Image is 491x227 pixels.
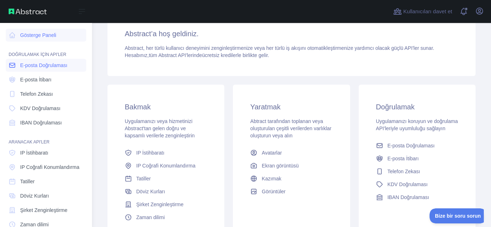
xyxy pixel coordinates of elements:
[247,185,335,198] a: Görüntüler
[9,139,50,145] font: ARANACAK API'LER
[122,185,210,198] a: Döviz Kurları
[6,116,86,129] a: IBAN Doğrulaması
[20,207,68,213] font: Şirket Zenginleştirme
[6,88,86,100] a: Telefon Zekası
[247,159,335,172] a: Ekran görüntüsü
[6,146,86,159] a: IP İstihbaratı
[6,175,86,188] a: Tatiller
[6,204,86,217] a: Şirket Zenginleştirme
[20,164,79,170] font: IP Coğrafi Konumlandırma
[6,73,86,86] a: E-posta İtibarı
[149,52,202,58] font: tüm Abstract API'lerinde
[387,169,420,174] font: Telefon Zekası
[136,176,151,181] font: Tatiller
[20,62,68,68] font: E-posta Doğrulaması
[387,194,429,200] font: IBAN Doğrulaması
[387,156,419,161] font: E-posta İtibarı
[430,208,484,223] iframe: Müşteri Desteğini Aç/Kapat
[403,8,452,14] font: Kullanıcıları davet et
[262,189,285,194] font: Görüntüler
[122,172,210,185] a: Tatiller
[136,189,165,194] font: Döviz Kurları
[373,191,461,204] a: IBAN Doğrulaması
[9,52,66,57] font: DOĞRULAMAK İÇİN API'LER
[136,150,164,156] font: IP İstihbaratı
[6,29,86,42] a: Gösterge Paneli
[20,91,53,97] font: Telefon Zekası
[250,118,331,138] font: Abtract tarafından toplanan veya oluşturulan çeşitli verilerden varlıklar oluşturun veya alın
[125,103,151,111] font: Bakmak
[262,163,299,169] font: Ekran görüntüsü
[387,181,428,187] font: KDV Doğrulaması
[376,118,458,131] font: Uygulamanızı koruyun ve doğrulama API'leriyle uyumluluğu sağlayın
[125,118,195,138] font: Uygulamanızı veya hizmetinizi Abstract'tan gelen doğru ve kapsamlı verilerle zenginleştirin
[373,165,461,178] a: Telefon Zekası
[125,45,434,51] font: Abstract, her türlü kullanıcı deneyimini zenginleştirmenize veya her türlü iş akışını otomatikleş...
[20,105,60,111] font: KDV Doğrulaması
[20,77,51,82] font: E-posta İtibarı
[262,150,282,156] font: Avatarlar
[20,120,62,126] font: IBAN Doğrulaması
[6,102,86,115] a: KDV Doğrulaması
[20,193,49,199] font: Döviz Kurları
[125,52,149,58] font: Hesabınız,
[136,163,196,169] font: IP Coğrafi Konumlandırma
[6,189,86,202] a: Döviz Kurları
[125,30,199,38] font: Abstract’a hoş geldiniz.
[20,179,35,184] font: Tatiller
[247,172,335,185] a: Kazımak
[376,103,415,111] font: Doğrulamak
[122,211,210,224] a: Zaman dilimi
[122,159,210,172] a: IP Coğrafi Konumlandırma
[6,161,86,174] a: IP Coğrafi Konumlandırma
[9,9,47,14] img: Soyut API
[136,214,165,220] font: Zaman dilimi
[122,146,210,159] a: IP İstihbaratı
[373,178,461,191] a: KDV Doğrulaması
[387,143,435,148] font: E-posta Doğrulaması
[136,202,184,207] font: Şirket Zenginleştirme
[262,176,281,181] font: Kazımak
[392,6,454,17] button: Kullanıcıları davet et
[6,59,86,72] a: E-posta Doğrulaması
[122,198,210,211] a: Şirket Zenginleştirme
[373,152,461,165] a: E-posta İtibarı
[202,52,269,58] font: ücretsiz kredilerle birlikte gelir.
[247,146,335,159] a: Avatarlar
[20,150,48,156] font: IP İstihbaratı
[20,32,56,38] font: Gösterge Paneli
[373,139,461,152] a: E-posta Doğrulaması
[250,103,280,111] font: Yaratmak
